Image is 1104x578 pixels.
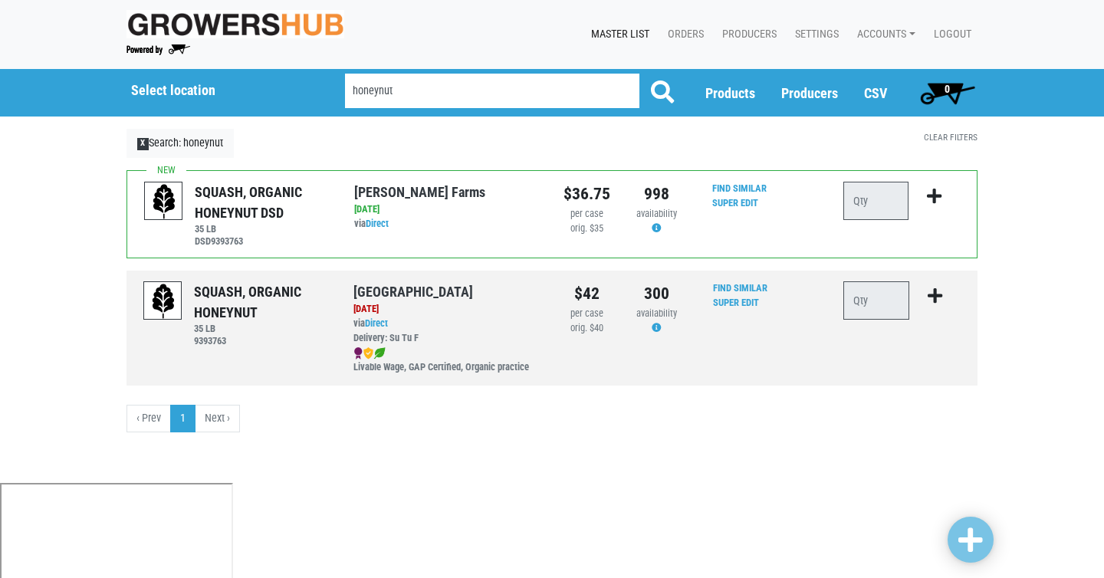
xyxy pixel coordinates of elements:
[127,129,234,158] a: XSearch: honeynut
[373,347,386,360] img: leaf-e5c59151409436ccce96b2ca1b28e03c.png
[845,20,922,49] a: Accounts
[363,347,373,360] img: safety-e55c860ca8c00a9c171001a62a92dabd.png
[913,77,981,108] a: 0
[563,207,610,222] div: per case
[195,223,330,235] h6: 35 LB
[345,74,639,108] input: Search by Product, Producer etc.
[127,44,190,55] img: Powered by Big Wheelbarrow
[579,20,655,49] a: Master List
[705,85,755,101] a: Products
[633,182,680,206] div: 998
[131,82,306,99] h5: Select location
[710,20,783,49] a: Producers
[354,184,485,200] a: [PERSON_NAME] Farms
[145,182,183,221] img: placeholder-variety-43d6402dacf2d531de610a020419775a.svg
[563,281,610,306] div: $42
[563,182,610,206] div: $36.75
[636,208,677,219] span: availability
[783,20,845,49] a: Settings
[127,405,978,432] nav: pager
[655,20,710,49] a: Orders
[864,85,887,101] a: CSV
[170,405,195,432] a: 1
[924,132,978,143] a: Clear Filters
[366,218,389,229] a: Direct
[353,346,540,375] div: Livable Wage, GAP Certified, Organic practice
[563,321,610,336] div: orig. $40
[353,317,540,346] div: via
[354,217,540,232] div: via
[365,317,388,329] a: Direct
[195,235,330,247] h6: DSD9393763
[843,182,909,220] input: Qty
[922,20,978,49] a: Logout
[713,297,759,308] a: Super Edit
[353,331,540,346] div: Delivery: Su Tu F
[636,307,677,319] span: availability
[712,182,767,194] a: Find Similar
[194,323,330,334] h6: 35 LB
[137,138,149,150] span: X
[354,202,540,217] div: [DATE]
[353,284,473,300] a: [GEOGRAPHIC_DATA]
[127,10,344,38] img: original-fc7597fdc6adbb9d0e2ae620e786d1a2.jpg
[945,83,950,95] span: 0
[144,282,182,320] img: placeholder-variety-43d6402dacf2d531de610a020419775a.svg
[194,335,330,346] h6: 9393763
[563,307,610,321] div: per case
[353,347,363,360] img: badge-943c00e488f830e7ca91210bdb1bdaaf.png
[195,182,330,223] div: SQUASH, ORGANIC HONEYNUT DSD
[843,281,909,320] input: Qty
[353,302,540,317] div: [DATE]
[194,281,330,323] div: SQUASH, ORGANIC HONEYNUT
[712,197,758,209] a: Super Edit
[781,85,838,101] a: Producers
[563,222,610,236] div: orig. $35
[713,282,767,294] a: Find Similar
[633,281,680,306] div: 300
